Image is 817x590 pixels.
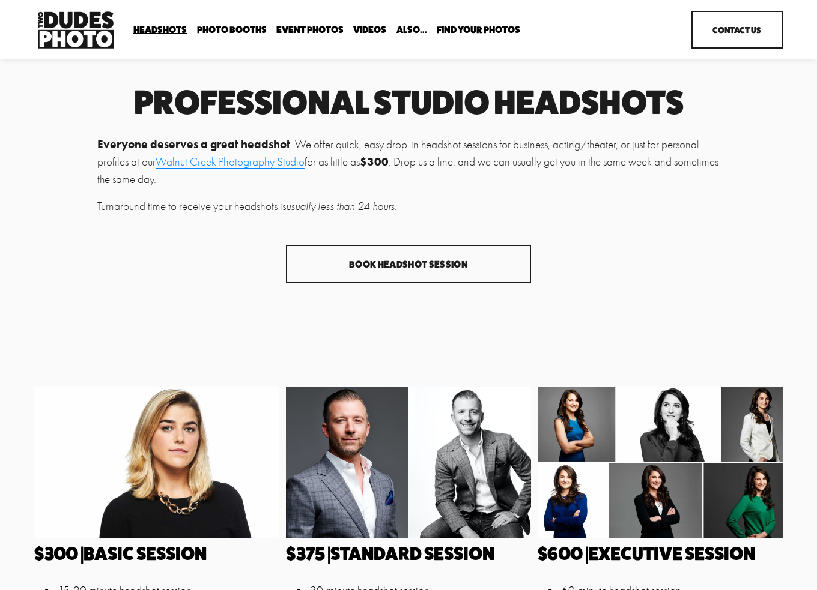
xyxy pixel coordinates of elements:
[396,25,427,35] span: Also...
[330,543,494,564] a: Standard Session
[360,155,389,169] strong: $300
[353,24,386,35] a: Videos
[84,543,207,564] a: Basic Session
[197,24,267,35] a: folder dropdown
[97,137,290,151] strong: Everyone deserves a great headshot
[197,25,267,35] span: Photo Booths
[286,200,395,213] em: usually less than 24 hours
[286,245,531,284] a: Book Headshot Session
[133,25,187,35] span: Headshots
[437,24,520,35] a: folder dropdown
[97,136,720,188] p: . We offer quick, easy drop-in headshot sessions for business, acting/theater, or just for person...
[538,545,783,563] h3: $600 |
[286,545,531,563] h3: $375 |
[97,198,720,215] p: Turnaround time to receive your headshots is .
[133,24,187,35] a: folder dropdown
[156,155,305,169] a: Walnut Creek Photography Studio
[588,543,755,564] a: Executive Session
[97,86,720,117] h1: Professional Studio Headshots
[34,545,279,563] h3: $300 |
[396,24,427,35] a: folder dropdown
[276,24,344,35] a: Event Photos
[437,25,520,35] span: Find Your Photos
[691,11,783,49] a: Contact Us
[34,8,117,52] img: Two Dudes Photo | Headshots, Portraits &amp; Photo Booths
